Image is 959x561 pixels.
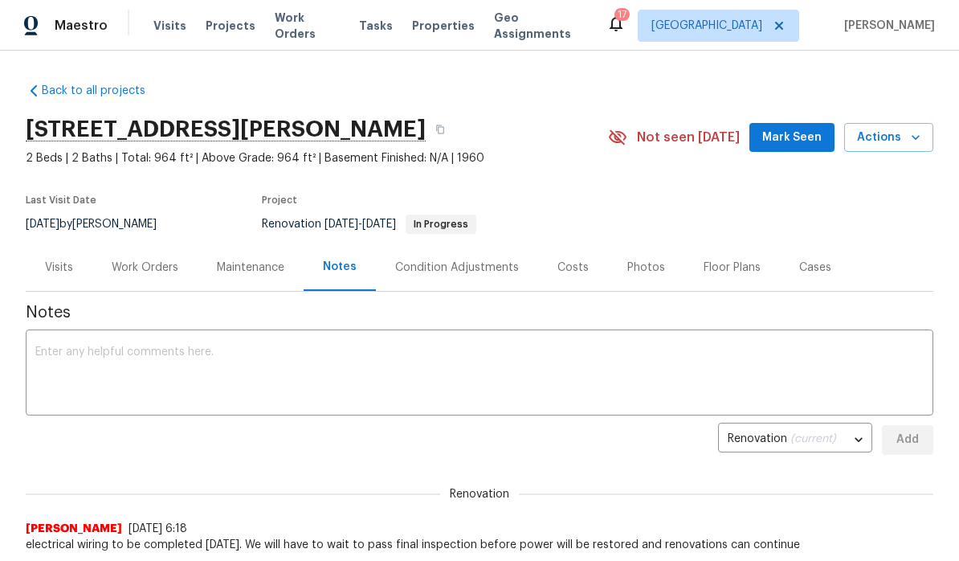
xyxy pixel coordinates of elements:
div: Condition Adjustments [395,260,519,276]
div: Work Orders [112,260,178,276]
span: Notes [26,305,933,321]
span: [PERSON_NAME] [26,521,122,537]
span: Not seen [DATE] [637,129,740,145]
span: [DATE] [324,219,358,230]
button: Actions [844,123,933,153]
span: Tasks [359,20,393,31]
div: Costs [557,260,589,276]
div: Renovation (current) [718,420,872,460]
span: [DATE] [362,219,396,230]
span: Project [262,195,297,205]
span: (current) [790,433,836,444]
span: Properties [412,18,475,34]
div: Maintenance [217,260,284,276]
span: [DATE] [26,219,59,230]
span: [DATE] 6:18 [129,523,187,534]
div: 17 [618,6,626,23]
span: [GEOGRAPHIC_DATA] [651,18,762,34]
span: Projects [206,18,255,34]
span: Geo Assignments [494,10,587,42]
button: Copy Address [426,115,455,144]
button: Mark Seen [749,123,835,153]
span: Renovation [262,219,476,230]
span: Last Visit Date [26,195,96,205]
span: Mark Seen [762,128,822,148]
div: Visits [45,260,73,276]
span: Maestro [55,18,108,34]
span: electrical wiring to be completed [DATE]. We will have to wait to pass final inspection before po... [26,537,933,553]
span: Renovation [440,486,519,502]
div: Notes [323,259,357,275]
span: [PERSON_NAME] [838,18,935,34]
span: In Progress [407,219,475,229]
div: Floor Plans [704,260,761,276]
span: Work Orders [275,10,340,42]
span: Visits [153,18,186,34]
a: Back to all projects [26,83,180,99]
span: Actions [857,128,920,148]
div: Photos [627,260,665,276]
span: 2 Beds | 2 Baths | Total: 964 ft² | Above Grade: 964 ft² | Basement Finished: N/A | 1960 [26,150,608,166]
div: Cases [799,260,831,276]
div: by [PERSON_NAME] [26,215,176,234]
span: - [324,219,396,230]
